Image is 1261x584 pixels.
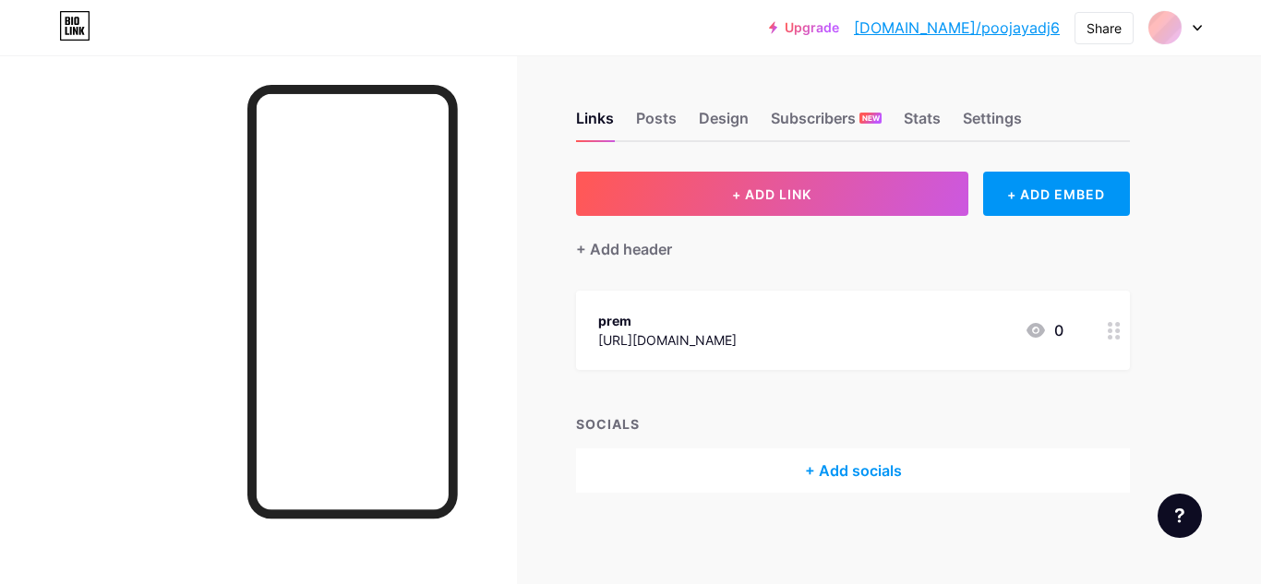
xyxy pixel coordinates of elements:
[699,107,749,140] div: Design
[854,17,1060,39] a: [DOMAIN_NAME]/poojayadj6
[862,113,880,124] span: NEW
[1025,319,1063,341] div: 0
[1087,18,1122,38] div: Share
[598,311,737,330] div: prem
[576,414,1130,434] div: SOCIALS
[732,186,811,202] span: + ADD LINK
[771,107,882,140] div: Subscribers
[963,107,1022,140] div: Settings
[904,107,941,140] div: Stats
[598,330,737,350] div: [URL][DOMAIN_NAME]
[576,107,614,140] div: Links
[576,172,968,216] button: + ADD LINK
[636,107,677,140] div: Posts
[769,20,839,35] a: Upgrade
[576,448,1130,493] div: + Add socials
[576,238,672,260] div: + Add header
[983,172,1130,216] div: + ADD EMBED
